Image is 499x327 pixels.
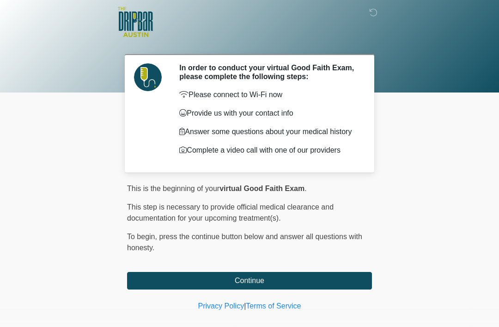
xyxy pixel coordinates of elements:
span: . [304,185,306,192]
span: To begin, [127,233,159,241]
span: This is the beginning of your [127,185,219,192]
span: This step is necessary to provide official medical clearance and documentation for your upcoming ... [127,203,334,222]
img: Agent Avatar [134,63,162,91]
h2: In order to conduct your virtual Good Faith Exam, please complete the following steps: [179,63,358,81]
p: Complete a video call with one of our providers [179,145,358,156]
p: Provide us with your contact info [179,108,358,119]
p: Answer some questions about your medical history [179,126,358,137]
strong: virtual Good Faith Exam [219,185,304,192]
button: Continue [127,272,372,290]
a: | [244,302,246,310]
span: press the continue button below and answer all questions with honesty. [127,233,362,252]
a: Privacy Policy [198,302,244,310]
p: Please connect to Wi-Fi now [179,89,358,100]
img: The DRIPBaR - Austin The Domain Logo [118,7,153,37]
a: Terms of Service [246,302,301,310]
